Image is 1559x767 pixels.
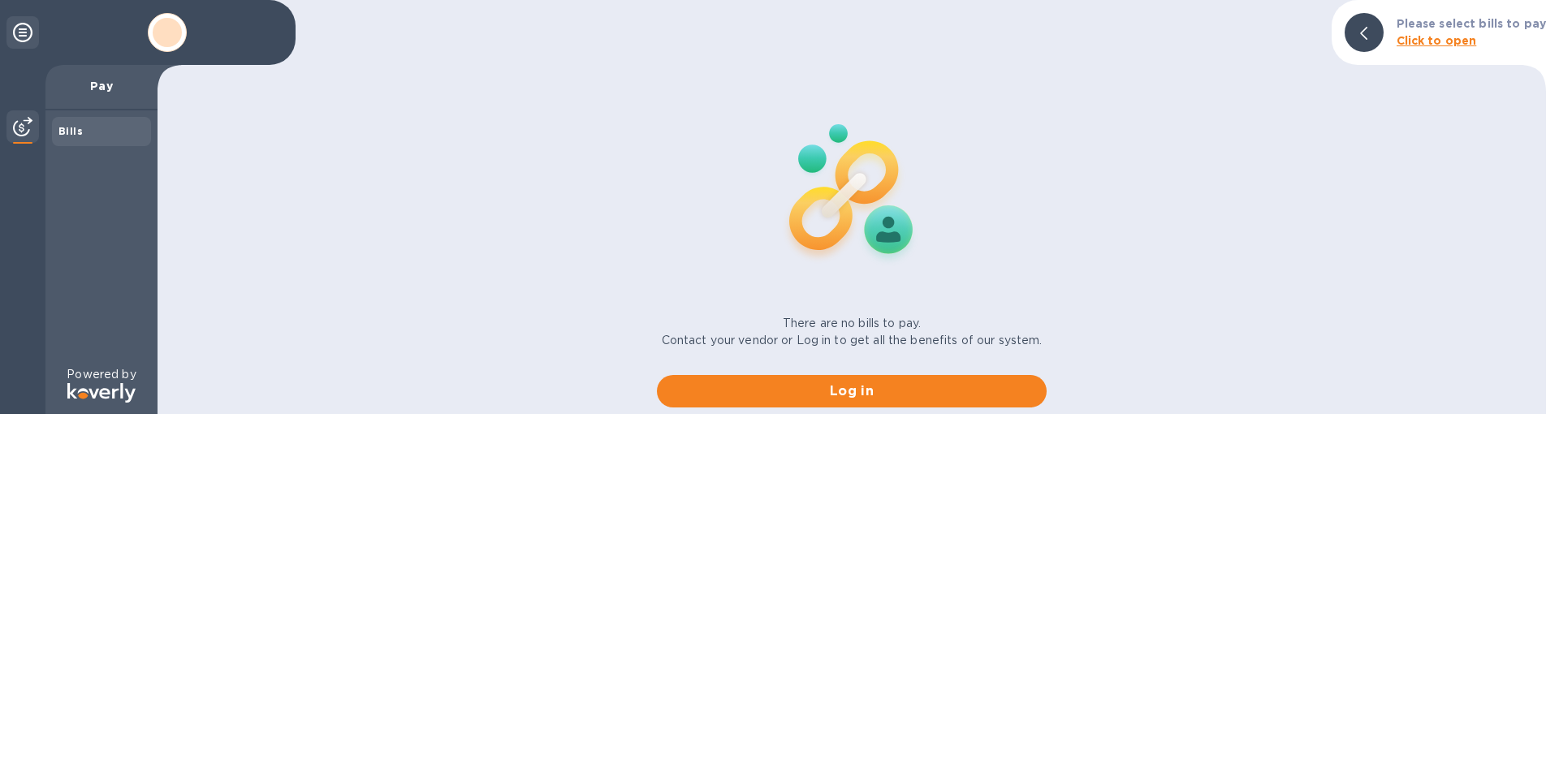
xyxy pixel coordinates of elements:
[67,383,136,403] img: Logo
[58,125,83,137] b: Bills
[1397,34,1477,47] b: Click to open
[58,78,145,94] p: Pay
[657,375,1047,407] button: Log in
[1397,17,1546,30] b: Please select bills to pay
[67,366,136,383] p: Powered by
[662,315,1043,349] p: There are no bills to pay. Contact your vendor or Log in to get all the benefits of our system.
[670,381,1034,401] span: Log in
